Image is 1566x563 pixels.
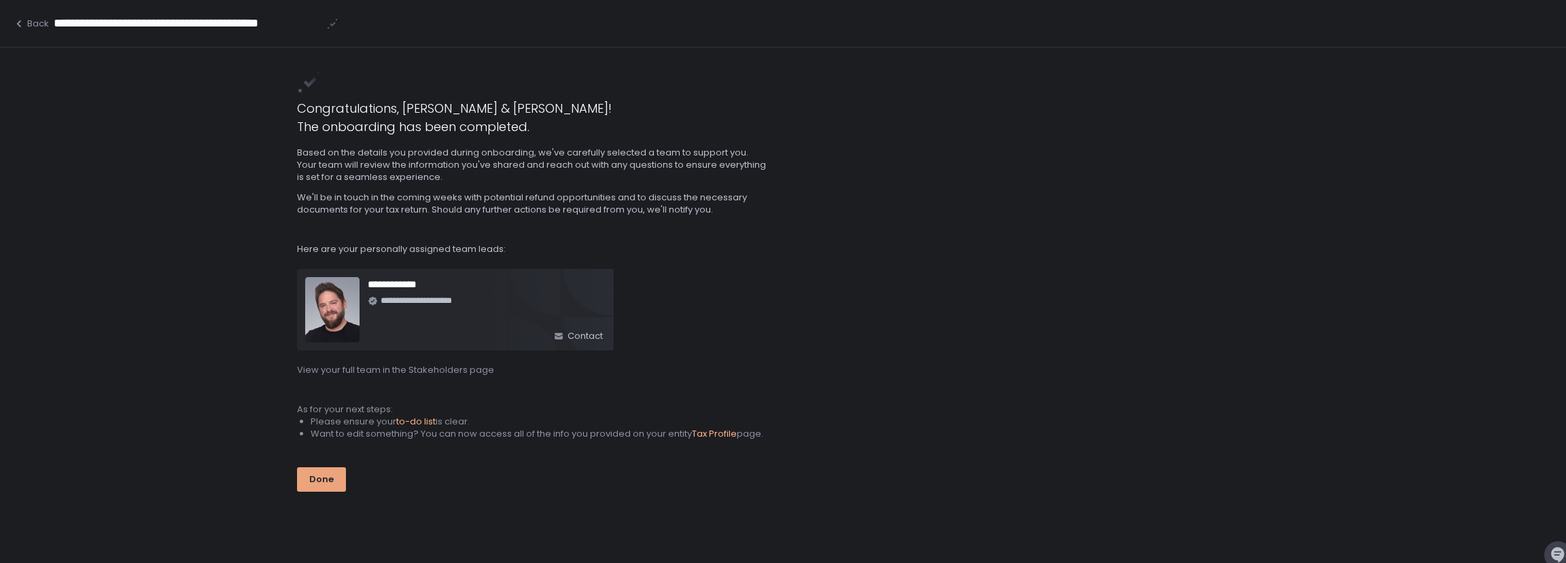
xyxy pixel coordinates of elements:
span: Please ensure your is clear. [311,415,470,428]
span: to-do list [396,415,436,428]
button: Back [14,18,49,30]
h1: The onboarding has been completed. [297,117,1268,136]
span: Tax Profile [692,427,737,440]
h1: Congratulations, [PERSON_NAME] & [PERSON_NAME]! [297,99,1268,117]
span: Want to edit something? You can now access all of the info you provided on your entity page. [311,427,763,440]
span: We'll be in touch in the coming weeks with potential refund opportunities and to discuss the nece... [297,192,767,216]
div: Done [309,473,334,486]
span: Based on the details you provided during onboarding, we've carefully selected a team to support y... [297,147,767,183]
span: Here are your personally assigned team leads: [297,243,1268,255]
button: View your full team in the Stakeholders page [297,364,494,376]
span: As for your next steps: [297,403,393,416]
button: Done [297,467,346,492]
